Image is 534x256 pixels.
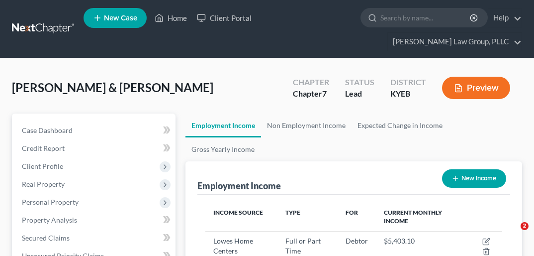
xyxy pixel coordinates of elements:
span: Case Dashboard [22,126,73,134]
span: $5,403.10 [384,237,415,245]
a: Employment Income [185,114,261,137]
span: Property Analysis [22,216,77,224]
span: 2 [521,222,529,230]
a: Home [150,9,192,27]
a: Credit Report [14,139,176,157]
span: Current Monthly Income [384,209,442,225]
a: Secured Claims [14,229,176,247]
a: Case Dashboard [14,122,176,139]
span: Full or Part Time [285,237,321,255]
a: Expected Change in Income [352,114,448,137]
span: 7 [322,89,327,98]
div: District [390,77,426,88]
span: New Case [104,14,137,22]
a: [PERSON_NAME] Law Group, PLLC [388,33,522,51]
span: Secured Claims [22,234,70,242]
span: Real Property [22,180,65,188]
iframe: Intercom live chat [500,222,524,246]
a: Gross Yearly Income [185,137,261,161]
a: Help [488,9,522,27]
a: Non Employment Income [261,114,352,137]
span: For [346,209,358,216]
div: Chapter [293,77,329,88]
div: Status [345,77,374,88]
div: Employment Income [197,180,281,192]
span: Type [285,209,300,216]
span: Lowes Home Centers [213,237,253,255]
div: KYEB [390,88,426,100]
span: [PERSON_NAME] & [PERSON_NAME] [12,80,213,95]
span: Income Source [213,209,263,216]
input: Search by name... [380,8,471,27]
span: Personal Property [22,198,79,206]
button: Preview [442,77,510,99]
span: Client Profile [22,162,63,170]
div: Lead [345,88,374,100]
div: Chapter [293,88,329,100]
a: Client Portal [192,9,257,27]
span: Credit Report [22,144,65,152]
button: New Income [442,169,506,188]
a: Property Analysis [14,211,176,229]
span: Debtor [346,237,368,245]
